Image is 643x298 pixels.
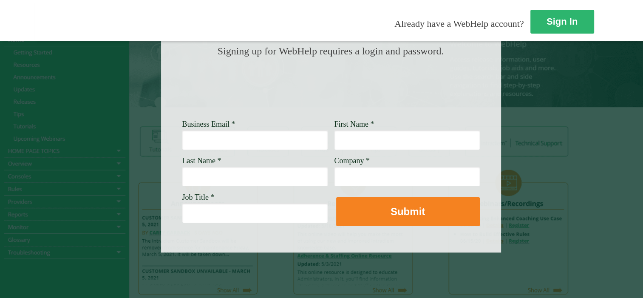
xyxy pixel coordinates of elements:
[530,10,594,34] a: Sign In
[182,120,235,128] span: Business Email *
[182,193,215,202] span: Job Title *
[182,156,221,165] span: Last Name *
[218,45,444,57] span: Signing up for WebHelp requires a login and password.
[391,206,425,217] strong: Submit
[187,65,475,108] img: Need Credentials? Sign up below. Have Credentials? Use the sign-in button.
[394,18,524,29] span: Already have a WebHelp account?
[334,156,370,165] span: Company *
[334,120,374,128] span: First Name *
[547,16,578,27] strong: Sign In
[336,197,480,226] button: Submit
